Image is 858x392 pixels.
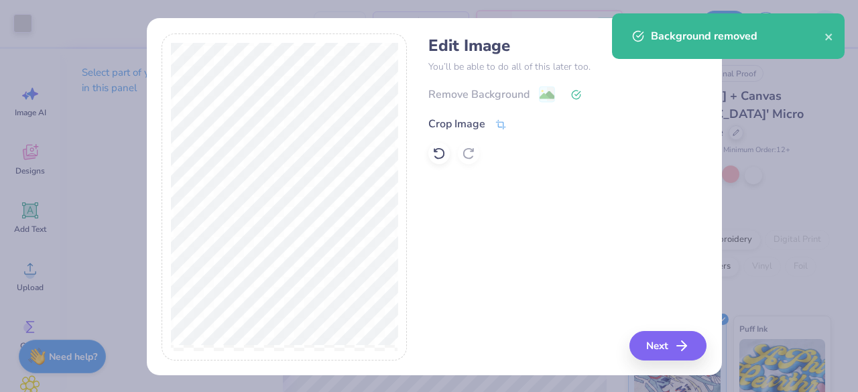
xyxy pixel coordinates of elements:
div: Crop Image [428,116,485,132]
button: close [824,28,834,44]
button: Next [629,331,707,361]
p: You’ll be able to do all of this later too. [428,60,707,74]
h4: Edit Image [428,36,707,56]
div: Background removed [651,28,824,44]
